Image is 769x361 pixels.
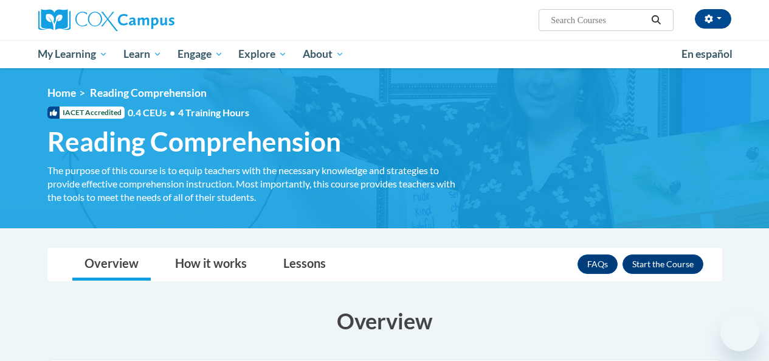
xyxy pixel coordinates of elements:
a: Engage [170,40,231,68]
a: Overview [72,248,151,281]
span: 0.4 CEUs [128,106,249,119]
input: Search Courses [550,13,647,27]
iframe: Button to launch messaging window [720,312,759,351]
a: About [295,40,352,68]
span: Explore [238,47,287,61]
a: Explore [230,40,295,68]
a: My Learning [30,40,116,68]
a: En español [674,41,740,67]
a: Cox Campus [38,9,257,31]
span: Reading Comprehension [90,86,207,99]
span: 4 Training Hours [178,107,249,118]
span: • [170,107,175,118]
button: Search [647,13,665,27]
span: My Learning [38,47,108,61]
button: Account Settings [695,9,731,29]
span: IACET Accredited [47,107,125,119]
span: En español [681,47,733,60]
div: Main menu [29,40,740,68]
span: Engage [178,47,223,61]
a: How it works [163,248,259,281]
a: FAQs [578,254,618,274]
img: Cox Campus [38,9,174,31]
h3: Overview [47,306,722,336]
span: Learn [123,47,162,61]
button: Enroll [622,254,703,274]
a: Lessons [271,248,338,281]
div: The purpose of this course is to equip teachers with the necessary knowledge and strategies to pr... [47,164,467,204]
a: Learn [116,40,170,68]
span: Reading Comprehension [47,125,341,158]
span: About [303,47,344,61]
a: Home [47,86,76,99]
